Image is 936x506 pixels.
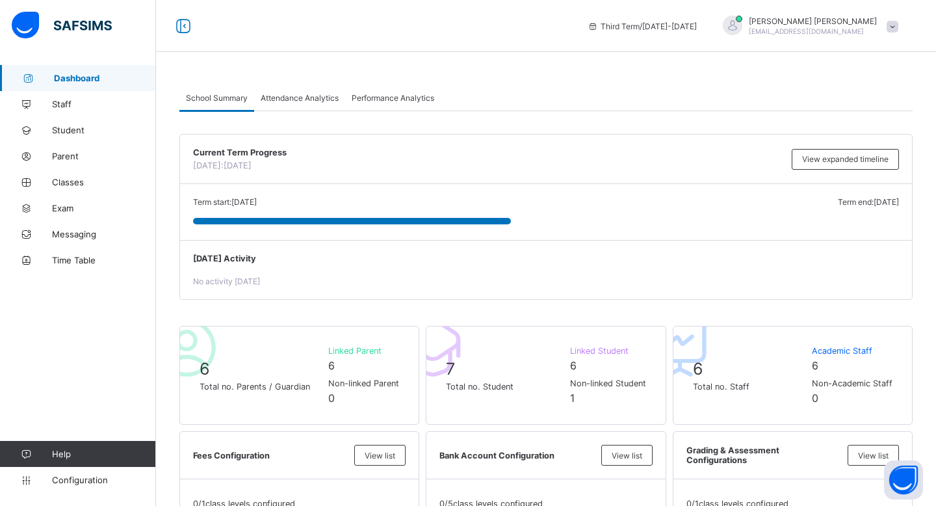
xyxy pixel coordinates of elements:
div: MOHAMEDMOHAMED [710,16,905,37]
span: Linked Parent [328,346,399,356]
span: Performance Analytics [352,93,434,103]
span: Total no. Staff [693,382,805,392]
span: Student [52,125,156,135]
span: Term end: [DATE] [838,197,899,207]
span: Total no. Parents / Guardian [200,382,322,392]
img: safsims [12,12,112,39]
span: Grading & Assessment Configurations [686,446,841,465]
span: 1 [570,392,575,405]
span: 6 [328,359,335,372]
span: [DATE] Activity [193,254,899,263]
span: School Summary [186,93,248,103]
span: View list [365,451,395,460]
span: Time Table [52,255,156,265]
span: 6 [570,359,577,372]
span: Current Term Progress [193,148,785,157]
span: Academic Staff [812,346,892,356]
span: [DATE]: [DATE] [193,161,252,170]
span: Classes [52,177,156,187]
span: Exam [52,203,156,213]
span: 0 [328,392,335,405]
span: Staff [52,99,156,109]
span: [PERSON_NAME] [PERSON_NAME] [749,16,877,26]
span: Dashboard [54,73,156,83]
span: Total no. Student [446,382,563,392]
span: Non-Academic Staff [812,379,892,388]
span: 6 [693,359,703,379]
span: 7 [446,359,455,379]
span: session/term information [588,21,697,31]
span: 6 [200,359,210,379]
span: View expanded timeline [802,154,889,164]
span: Term start: [DATE] [193,197,257,207]
span: View list [612,451,642,460]
span: Attendance Analytics [261,93,339,103]
span: Non-linked Parent [328,379,399,388]
span: Fees Configuration [193,451,348,460]
span: Non-linked Student [570,379,646,388]
span: 0 [812,392,818,405]
span: View list [858,451,889,460]
span: No activity [DATE] [193,276,260,286]
button: Open asap [884,460,923,499]
span: Bank Account Configuration [439,451,594,460]
span: 6 [812,359,818,372]
span: Help [52,449,155,459]
span: Messaging [52,229,156,239]
span: [EMAIL_ADDRESS][DOMAIN_NAME] [749,27,864,35]
span: Configuration [52,475,155,485]
span: Parent [52,151,156,161]
span: Linked Student [570,346,646,356]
